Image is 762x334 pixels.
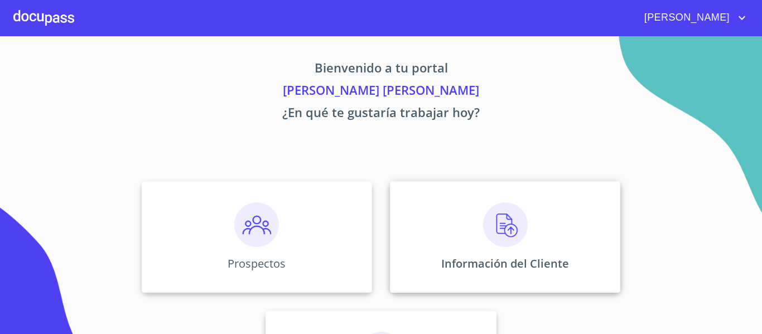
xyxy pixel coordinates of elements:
p: ¿En qué te gustaría trabajar hoy? [37,103,725,125]
img: carga.png [483,202,528,247]
p: Bienvenido a tu portal [37,59,725,81]
button: account of current user [636,9,749,27]
span: [PERSON_NAME] [636,9,735,27]
img: prospectos.png [234,202,279,247]
p: [PERSON_NAME] [PERSON_NAME] [37,81,725,103]
p: Información del Cliente [441,256,569,271]
p: Prospectos [228,256,286,271]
